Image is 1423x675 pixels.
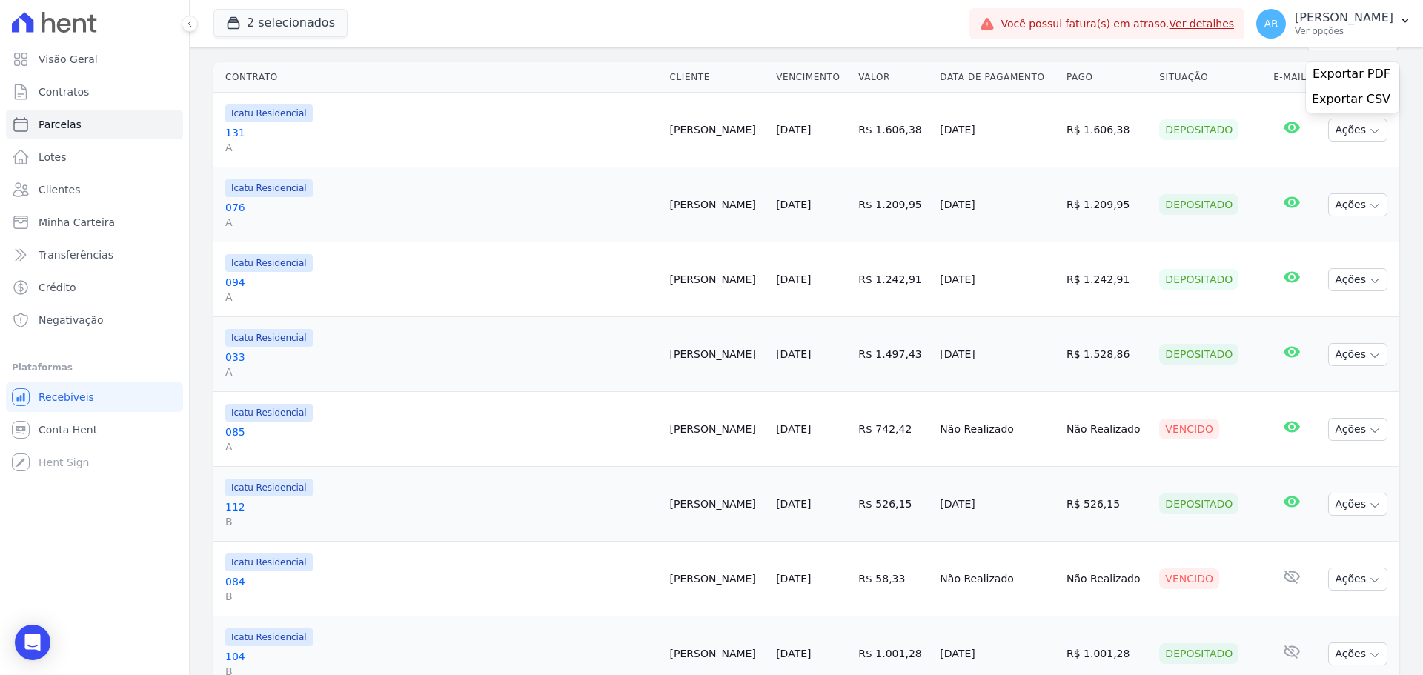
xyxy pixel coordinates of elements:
span: Visão Geral [39,52,98,67]
td: [PERSON_NAME] [664,542,771,616]
td: Não Realizado [1061,542,1153,616]
button: Ações [1328,568,1387,591]
a: 084B [225,574,658,604]
th: Situação [1153,62,1267,93]
span: Icatu Residencial [225,404,313,422]
div: Depositado [1159,344,1238,365]
p: [PERSON_NAME] [1295,10,1393,25]
span: Exportar PDF [1313,67,1390,82]
th: Valor [852,62,934,93]
a: [DATE] [776,573,811,585]
div: Depositado [1159,493,1238,514]
button: Ações [1328,193,1387,216]
a: Exportar CSV [1312,92,1393,110]
a: [DATE] [776,648,811,659]
div: Plataformas [12,359,177,376]
button: Ações [1328,268,1387,291]
span: A [225,365,658,379]
a: Clientes [6,175,183,205]
span: Conta Hent [39,422,97,437]
a: 085A [225,425,658,454]
a: [DATE] [776,348,811,360]
button: Ações [1328,343,1387,366]
td: [DATE] [934,242,1061,317]
th: E-mail [1267,62,1316,93]
a: Transferências [6,240,183,270]
div: Depositado [1159,194,1238,215]
a: 076A [225,200,658,230]
a: 112B [225,499,658,529]
th: Contrato [213,62,664,93]
th: Pago [1061,62,1153,93]
span: A [225,290,658,305]
a: Contratos [6,77,183,107]
a: Conta Hent [6,415,183,445]
button: Ações [1328,119,1387,142]
a: [DATE] [776,273,811,285]
a: Negativação [6,305,183,335]
td: R$ 1.209,95 [852,167,934,242]
span: Icatu Residencial [225,104,313,122]
span: Contratos [39,84,89,99]
td: [PERSON_NAME] [664,167,771,242]
span: Icatu Residencial [225,254,313,272]
a: Ver detalhes [1170,18,1235,30]
span: Crédito [39,280,76,295]
a: Crédito [6,273,183,302]
td: R$ 1.242,91 [1061,242,1153,317]
a: Lotes [6,142,183,172]
td: Não Realizado [1061,392,1153,467]
div: Vencido [1159,419,1219,439]
span: Icatu Residencial [225,179,313,197]
td: [DATE] [934,317,1061,392]
td: Não Realizado [934,542,1061,616]
td: R$ 1.497,43 [852,317,934,392]
span: Minha Carteira [39,215,115,230]
span: Exportar CSV [1312,92,1390,107]
button: AR [PERSON_NAME] Ver opções [1244,3,1423,44]
td: R$ 1.528,86 [1061,317,1153,392]
td: R$ 742,42 [852,392,934,467]
div: Depositado [1159,119,1238,140]
th: Data de Pagamento [934,62,1061,93]
a: 131A [225,125,658,155]
td: [PERSON_NAME] [664,317,771,392]
span: A [225,140,658,155]
div: Open Intercom Messenger [15,625,50,660]
span: Recebíveis [39,390,94,405]
p: Ver opções [1295,25,1393,37]
th: Vencimento [770,62,852,93]
div: Depositado [1159,643,1238,664]
span: Icatu Residencial [225,329,313,347]
a: Parcelas [6,110,183,139]
span: B [225,514,658,529]
th: Cliente [664,62,771,93]
a: [DATE] [776,199,811,210]
a: Visão Geral [6,44,183,74]
td: [PERSON_NAME] [664,93,771,167]
button: 2 selecionados [213,9,348,37]
div: Depositado [1159,269,1238,290]
td: R$ 1.606,38 [1061,93,1153,167]
td: R$ 526,15 [852,467,934,542]
td: R$ 1.606,38 [852,93,934,167]
a: [DATE] [776,124,811,136]
td: [DATE] [934,467,1061,542]
span: Icatu Residencial [225,479,313,496]
span: Você possui fatura(s) em atraso. [1001,16,1234,32]
span: AR [1264,19,1278,29]
div: Vencido [1159,568,1219,589]
a: 033A [225,350,658,379]
button: Ações [1328,642,1387,665]
td: [DATE] [934,167,1061,242]
a: Recebíveis [6,382,183,412]
span: Parcelas [39,117,82,132]
a: 094A [225,275,658,305]
span: Transferências [39,247,113,262]
td: Não Realizado [934,392,1061,467]
td: [DATE] [934,93,1061,167]
button: Ações [1328,418,1387,441]
a: Exportar PDF [1313,67,1393,84]
td: [PERSON_NAME] [664,392,771,467]
td: [PERSON_NAME] [664,467,771,542]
